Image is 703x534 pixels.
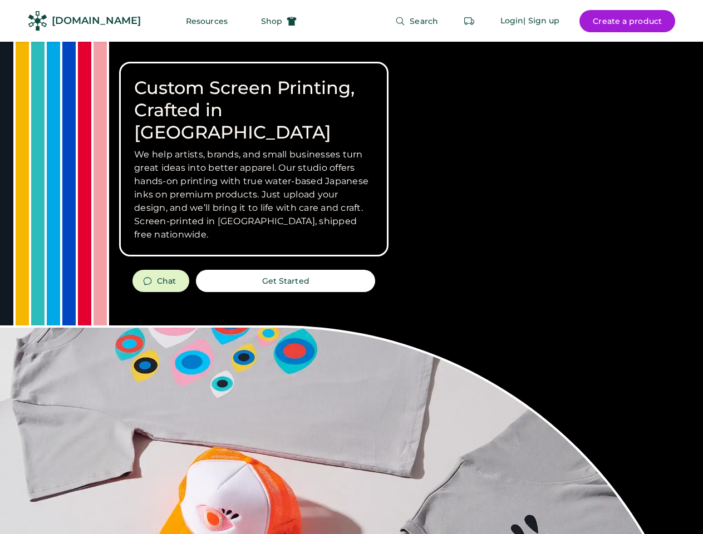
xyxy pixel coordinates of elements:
[52,14,141,28] div: [DOMAIN_NAME]
[134,77,373,144] h1: Custom Screen Printing, Crafted in [GEOGRAPHIC_DATA]
[410,17,438,25] span: Search
[500,16,524,27] div: Login
[523,16,559,27] div: | Sign up
[261,17,282,25] span: Shop
[458,10,480,32] button: Retrieve an order
[28,11,47,31] img: Rendered Logo - Screens
[132,270,189,292] button: Chat
[196,270,375,292] button: Get Started
[382,10,451,32] button: Search
[134,148,373,241] h3: We help artists, brands, and small businesses turn great ideas into better apparel. Our studio of...
[248,10,310,32] button: Shop
[579,10,675,32] button: Create a product
[173,10,241,32] button: Resources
